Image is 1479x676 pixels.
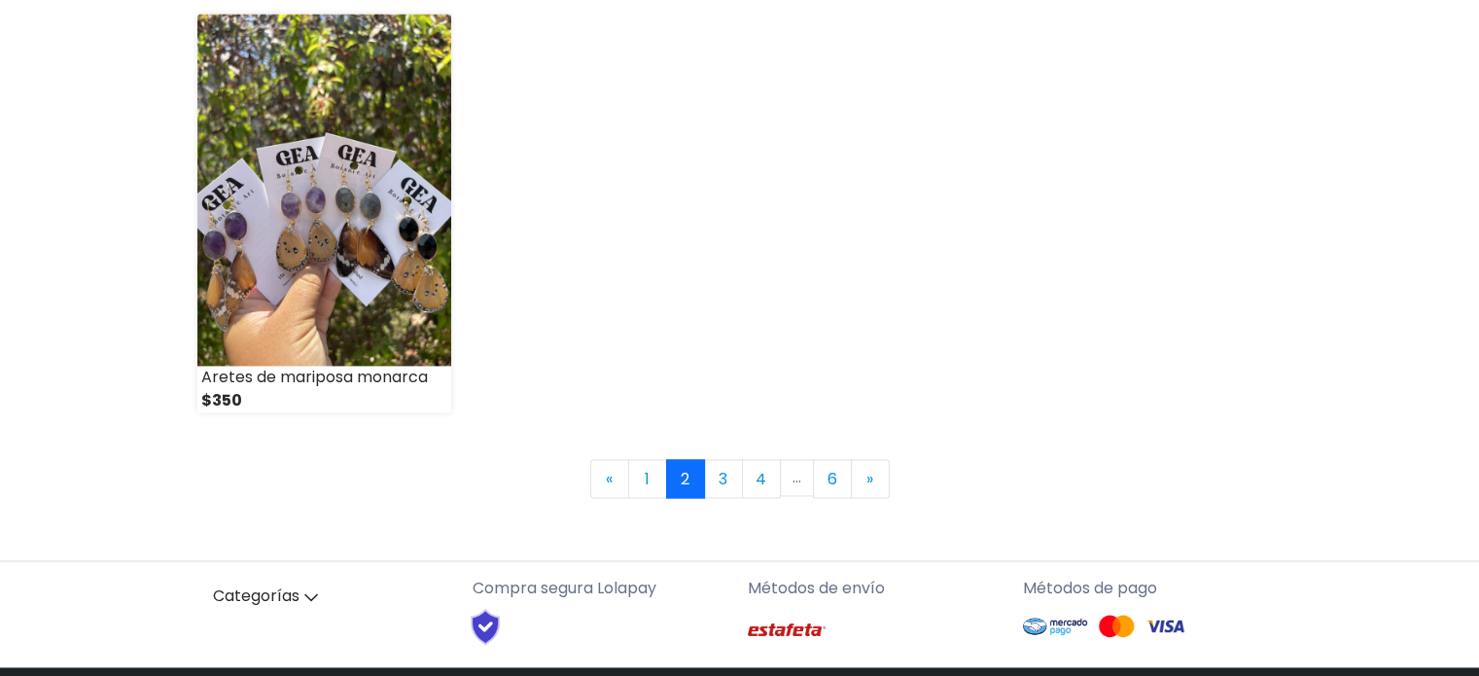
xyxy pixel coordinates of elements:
[1097,614,1136,638] img: Mastercard Logo
[606,468,613,490] span: «
[197,459,1283,498] nav: Page navigation
[742,459,781,498] a: 4
[453,608,518,645] img: Shield Logo
[866,468,873,490] span: »
[197,389,451,412] div: $350
[1145,614,1184,638] img: Visa Logo
[628,459,667,498] a: 1
[1023,577,1283,600] p: Métodos de pago
[197,577,457,617] a: Categorías
[197,14,451,412] a: Aretes de mariposa monarca $350
[813,459,852,498] a: 6
[704,459,743,498] a: 3
[590,459,629,498] a: Previous
[748,608,826,652] img: Estafeta Logo
[197,366,451,389] div: Aretes de mariposa monarca
[851,459,890,498] a: Next
[1023,608,1088,645] img: Mercado Pago Logo
[666,459,705,498] a: 2
[748,577,1007,600] p: Métodos de envío
[197,14,451,366] img: small_1714190781541.jpeg
[473,577,732,600] p: Compra segura Lolapay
